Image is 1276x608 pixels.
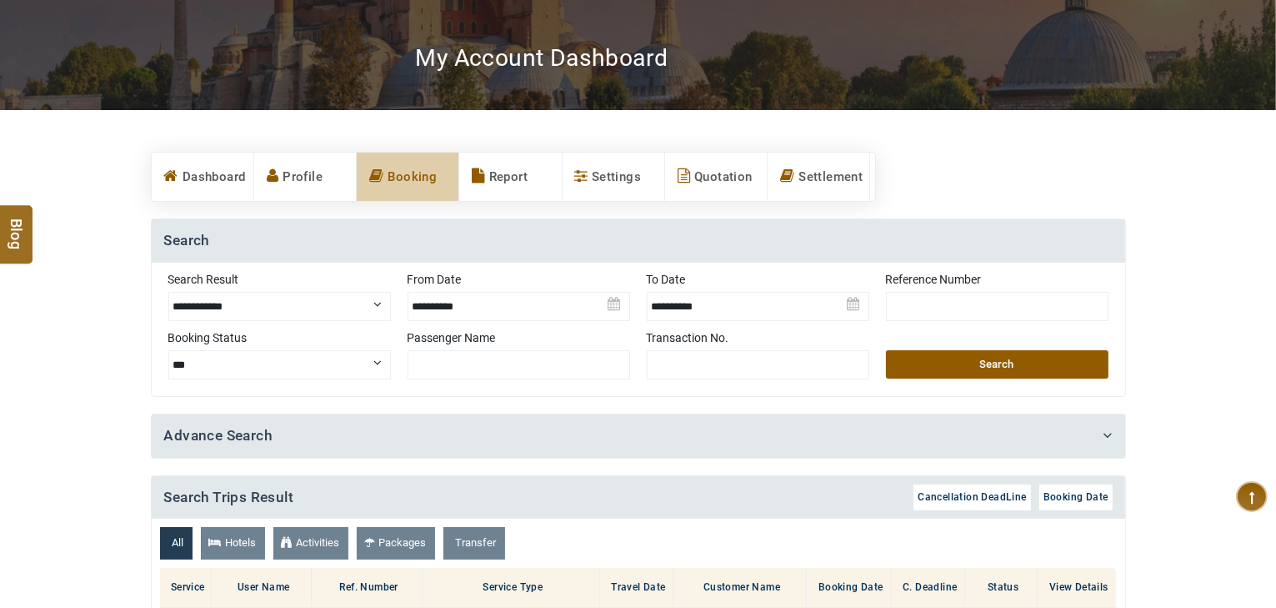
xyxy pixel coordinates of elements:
a: Report [459,153,561,201]
span: Booking Date [1043,491,1108,503]
th: Status [965,568,1038,608]
a: Hotels [201,527,265,560]
a: Activities [273,527,348,560]
h4: Search Trips Result [152,476,1125,520]
a: Profile [254,153,356,201]
a: Advance Search [164,427,273,444]
th: Travel Date [599,568,673,608]
a: Settings [563,153,664,201]
a: All [160,527,193,560]
a: Packages [357,527,435,560]
h2: My Account Dashboard [416,43,668,73]
a: Settlement [768,153,869,201]
label: Transaction No. [647,329,869,346]
th: Booking Date [807,568,892,608]
label: Booking Status [168,329,391,346]
h4: Search [152,219,1125,263]
th: C. Deadline [891,568,964,608]
th: Customer Name [673,568,807,608]
th: Service Type [423,568,600,608]
a: Dashboard [152,153,253,201]
th: Ref. Number [312,568,423,608]
th: User Name [212,568,312,608]
th: View Details [1038,568,1116,608]
label: Passenger Name [408,329,630,346]
a: Booking [357,153,458,201]
label: Reference Number [886,271,1108,288]
button: Search [886,350,1108,379]
a: Transfer [443,527,505,560]
th: Service [160,568,212,608]
span: Cancellation DeadLine [918,491,1026,503]
label: Search Result [168,271,391,288]
a: Quotation [665,153,767,201]
span: Blog [6,219,28,233]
